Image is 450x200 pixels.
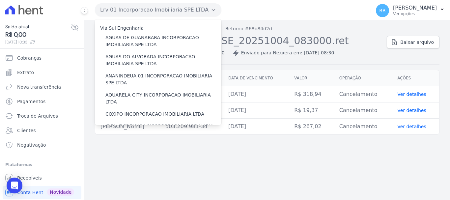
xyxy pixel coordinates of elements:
[105,53,221,67] label: AGUAS DO ALVORADA INCORPORACAO IMOBILIARIA SPE LTDA
[17,175,42,181] span: Recebíveis
[392,70,439,86] th: Ações
[160,119,223,135] td: 503.209.981-34
[17,84,61,90] span: Nova transferência
[397,108,426,113] a: Ver detalhes
[379,8,385,13] span: RR
[17,113,58,119] span: Troca de Arquivos
[214,34,349,46] span: VSE_20251004_083000.ret
[105,34,221,48] label: AGUAS DE GUANABARA INCORPORACAO IMOBILIARIA SPE LTDA
[223,119,289,135] td: [DATE]
[95,119,160,135] td: [PERSON_NAME]
[5,39,71,45] span: [DATE] 10:33
[3,171,81,185] a: Recebíveis
[95,3,221,16] button: Lrv 01 Incorporacao Imobiliaria SPE LTDA
[17,98,45,105] span: Pagamentos
[223,86,289,102] td: [DATE]
[397,124,426,129] a: Ver detalhes
[3,51,81,65] a: Cobranças
[334,102,392,119] td: Cancelamento
[105,123,221,137] label: IDEALE PREMIUM INCORPORACAO IMOBILIARIA LTDA
[387,36,439,48] a: Baixar arquivo
[5,30,71,39] span: R$ 0,00
[7,178,22,193] div: Open Intercom Messenger
[3,138,81,152] a: Negativação
[393,11,437,16] p: Ver opções
[223,102,289,119] td: [DATE]
[105,72,221,86] label: ANANINDEUA 01 INCORPORACAO IMOBILIARIA SPE LTDA
[289,119,334,135] td: R$ 267,02
[105,111,204,118] label: COXIPO INCORPORACAO IMOBILIARIA LTDA
[3,186,81,199] a: Conta Hent Novidade
[393,5,437,11] p: [PERSON_NAME]
[105,92,221,105] label: AQUARELA CITY INCORPORACAO IMOBILIARIA LTDA
[225,25,272,32] a: Retorno #68b84d2d
[100,25,144,31] label: Via Sul Engenharia
[3,66,81,79] a: Extrato
[17,55,42,61] span: Cobranças
[3,95,81,108] a: Pagamentos
[397,92,426,97] a: Ver detalhes
[17,142,46,148] span: Negativação
[3,124,81,137] a: Clientes
[233,49,334,56] div: Enviado para Nexxera em: [DATE] 08:30
[17,69,34,76] span: Extrato
[223,70,289,86] th: Data de vencimento
[289,102,334,119] td: R$ 19,37
[334,70,392,86] th: Operação
[17,127,36,134] span: Clientes
[47,188,74,196] span: Novidade
[5,161,79,169] div: Plataformas
[371,1,450,20] button: RR [PERSON_NAME] Ver opções
[400,39,434,45] span: Baixar arquivo
[95,25,381,32] nav: Breadcrumb
[334,86,392,102] td: Cancelamento
[17,189,43,196] span: Conta Hent
[5,23,71,30] span: Saldo atual
[3,80,81,94] a: Nova transferência
[334,119,392,135] td: Cancelamento
[3,109,81,123] a: Troca de Arquivos
[289,86,334,102] td: R$ 318,94
[289,70,334,86] th: Valor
